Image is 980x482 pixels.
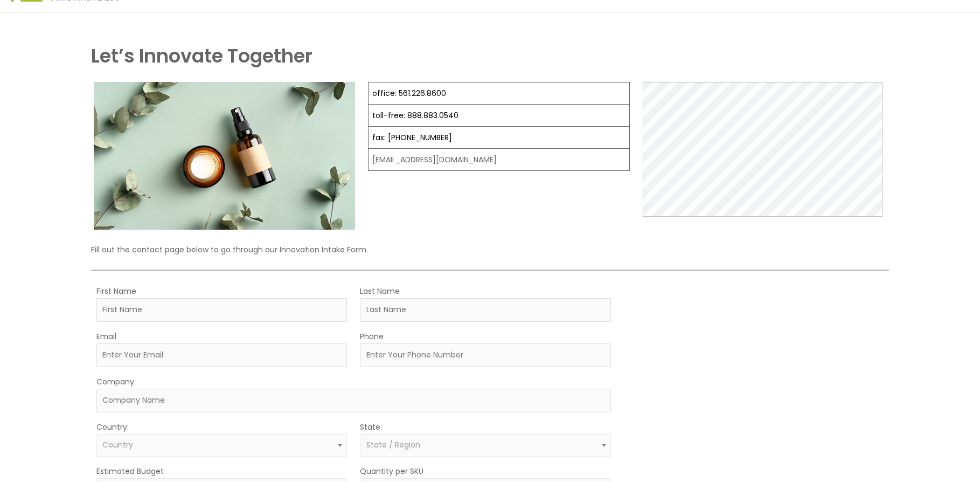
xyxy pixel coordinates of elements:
[96,420,129,434] label: Country:
[372,110,458,121] a: toll-free: 888.883.0540
[102,439,133,450] span: Country
[91,43,312,69] strong: Let’s Innovate Together
[360,343,611,367] input: Enter Your Phone Number
[372,132,452,143] a: fax: [PHONE_NUMBER]
[96,343,347,367] input: Enter Your Email
[360,329,384,343] label: Phone
[360,420,382,434] label: State:
[96,389,611,412] input: Company Name
[372,88,446,99] a: office: 561.226.8600
[360,284,400,298] label: Last Name
[94,82,356,230] img: Contact page image for private label skincare manufacturer Cosmetic solutions shows a skin care b...
[96,298,347,322] input: First Name
[369,149,630,171] td: [EMAIL_ADDRESS][DOMAIN_NAME]
[91,243,889,257] p: Fill out the contact page below to go through our Innovation Intake Form.
[96,329,116,343] label: Email
[360,298,611,322] input: Last Name
[360,464,423,478] label: Quantity per SKU
[96,464,164,478] label: Estimated Budget
[96,375,134,389] label: Company
[366,439,420,450] span: State / Region
[96,284,136,298] label: First Name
